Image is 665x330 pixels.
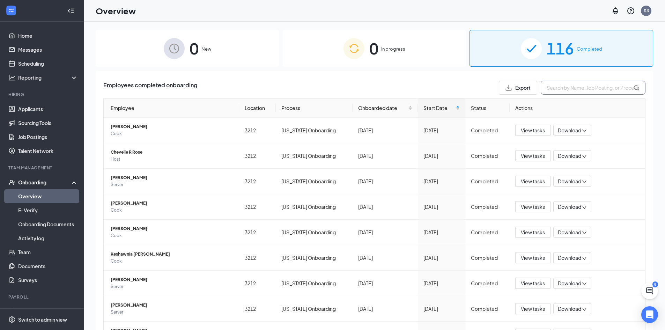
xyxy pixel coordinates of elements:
[582,256,587,261] span: down
[18,130,78,144] a: Job Postings
[276,296,353,322] td: [US_STATE] Onboarding
[521,305,545,313] span: View tasks
[276,169,353,194] td: [US_STATE] Onboarding
[515,252,551,263] button: View tasks
[239,118,276,143] td: 3212
[18,305,78,318] a: PayrollCrown
[67,7,74,14] svg: Collapse
[521,177,545,185] span: View tasks
[521,279,545,287] span: View tasks
[582,154,587,159] span: down
[18,43,78,57] a: Messages
[471,305,504,313] div: Completed
[18,116,78,130] a: Sourcing Tools
[515,278,551,289] button: View tasks
[515,125,551,136] button: View tasks
[239,296,276,322] td: 3212
[104,98,239,118] th: Employee
[423,203,460,211] div: [DATE]
[276,245,353,271] td: [US_STATE] Onboarding
[111,225,234,232] span: [PERSON_NAME]
[8,74,15,81] svg: Analysis
[276,118,353,143] td: [US_STATE] Onboarding
[111,302,234,309] span: [PERSON_NAME]
[471,152,504,160] div: Completed
[521,126,545,134] span: View tasks
[644,8,649,14] div: S3
[652,281,658,287] div: 8
[18,203,78,217] a: E-Verify
[103,81,197,95] span: Employees completed onboarding
[18,316,67,323] div: Switch to admin view
[515,227,551,238] button: View tasks
[239,169,276,194] td: 3212
[96,5,136,17] h1: Overview
[521,254,545,262] span: View tasks
[541,81,645,95] input: Search by Name, Job Posting, or Process
[358,177,412,185] div: [DATE]
[111,123,234,130] span: [PERSON_NAME]
[276,143,353,169] td: [US_STATE] Onboarding
[111,309,234,316] span: Server
[558,203,581,211] span: Download
[423,104,455,112] span: Start Date
[358,305,412,313] div: [DATE]
[18,179,72,186] div: Onboarding
[515,176,551,187] button: View tasks
[521,203,545,211] span: View tasks
[358,152,412,160] div: [DATE]
[239,143,276,169] td: 3212
[558,254,581,262] span: Download
[276,220,353,245] td: [US_STATE] Onboarding
[582,230,587,235] span: down
[111,149,234,156] span: Chevelle R Rose
[558,127,581,134] span: Download
[515,150,551,161] button: View tasks
[18,231,78,245] a: Activity log
[276,194,353,220] td: [US_STATE] Onboarding
[423,254,460,262] div: [DATE]
[358,126,412,134] div: [DATE]
[111,156,234,163] span: Host
[111,258,234,265] span: Cook
[558,178,581,185] span: Download
[111,200,234,207] span: [PERSON_NAME]
[558,152,581,160] span: Download
[111,283,234,290] span: Server
[8,7,15,14] svg: WorkstreamLogo
[358,254,412,262] div: [DATE]
[641,283,658,299] button: ChatActive
[111,251,234,258] span: Keshawnia [PERSON_NAME]
[18,259,78,273] a: Documents
[8,165,76,171] div: Team Management
[239,245,276,271] td: 3212
[18,102,78,116] a: Applicants
[515,85,531,90] span: Export
[499,81,537,95] button: Export
[8,91,76,97] div: Hiring
[423,228,460,236] div: [DATE]
[611,7,620,15] svg: Notifications
[358,104,407,112] span: Onboarded date
[111,276,234,283] span: [PERSON_NAME]
[558,229,581,236] span: Download
[423,152,460,160] div: [DATE]
[423,305,460,313] div: [DATE]
[18,144,78,158] a: Talent Network
[190,36,199,60] span: 0
[111,181,234,188] span: Server
[423,279,460,287] div: [DATE]
[558,280,581,287] span: Download
[471,203,504,211] div: Completed
[18,57,78,71] a: Scheduling
[358,228,412,236] div: [DATE]
[276,271,353,296] td: [US_STATE] Onboarding
[276,98,353,118] th: Process
[510,98,645,118] th: Actions
[423,126,460,134] div: [DATE]
[645,287,654,295] svg: ChatActive
[239,98,276,118] th: Location
[8,316,15,323] svg: Settings
[18,217,78,231] a: Onboarding Documents
[239,271,276,296] td: 3212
